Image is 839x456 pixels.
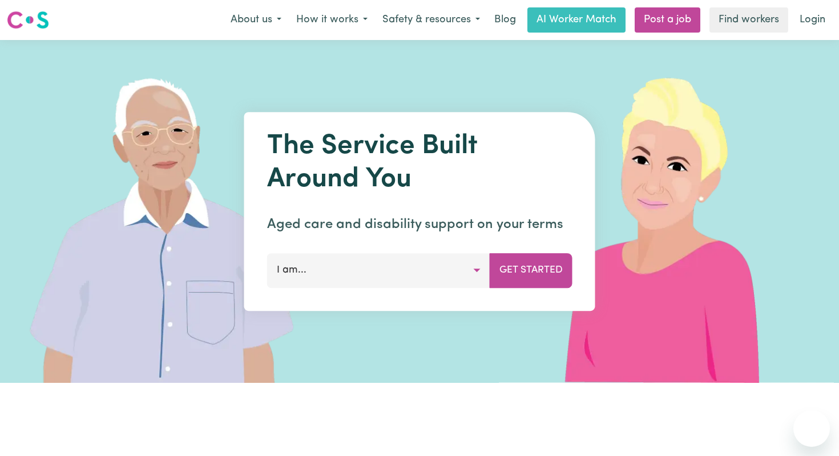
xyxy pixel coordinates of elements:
button: About us [223,8,289,32]
iframe: Button to launch messaging window [793,410,830,447]
a: Blog [487,7,523,33]
a: Post a job [635,7,700,33]
button: Safety & resources [375,8,487,32]
p: Aged care and disability support on your terms [267,214,572,235]
a: Login [793,7,832,33]
a: Find workers [709,7,788,33]
button: How it works [289,8,375,32]
a: AI Worker Match [527,7,626,33]
img: Careseekers logo [7,10,49,30]
button: I am... [267,253,490,287]
button: Get Started [490,253,572,287]
a: Careseekers logo [7,7,49,33]
h1: The Service Built Around You [267,130,572,196]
